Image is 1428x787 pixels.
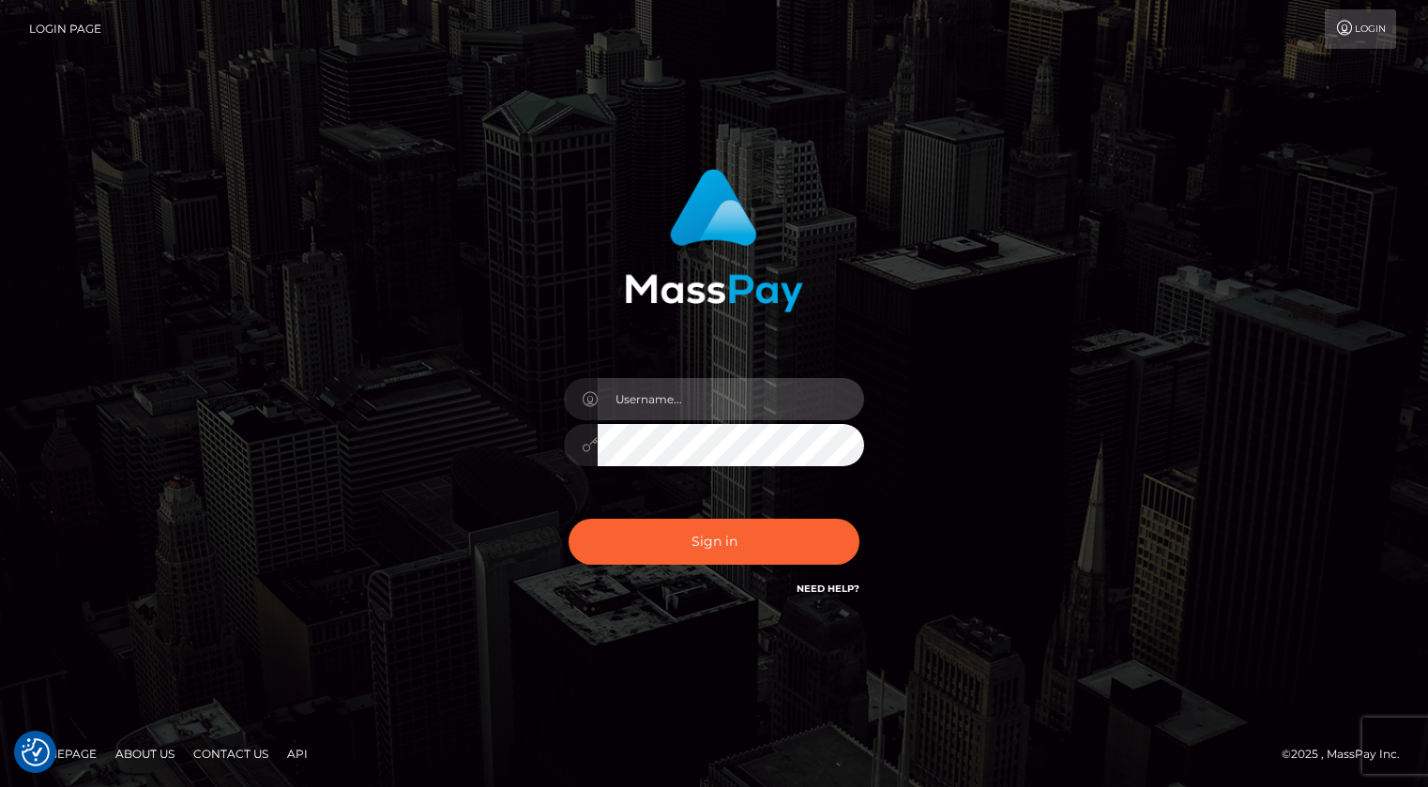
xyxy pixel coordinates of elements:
[1282,744,1414,764] div: © 2025 , MassPay Inc.
[1325,9,1396,49] a: Login
[22,738,50,766] img: Revisit consent button
[108,739,182,768] a: About Us
[598,378,864,420] input: Username...
[280,739,315,768] a: API
[797,583,859,595] a: Need Help?
[21,739,104,768] a: Homepage
[186,739,276,768] a: Contact Us
[569,519,859,565] button: Sign in
[22,738,50,766] button: Consent Preferences
[29,9,101,49] a: Login Page
[625,169,803,312] img: MassPay Login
